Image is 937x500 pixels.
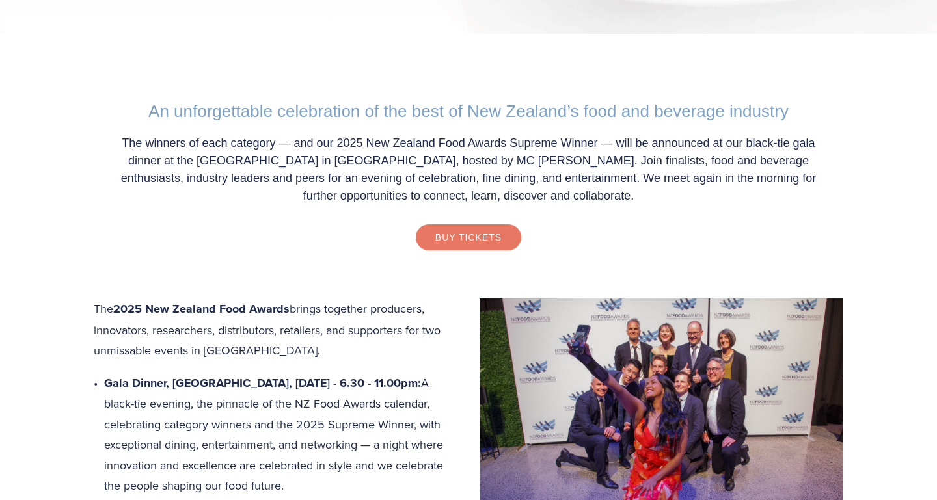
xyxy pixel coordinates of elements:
p: A black-tie evening, the pinnacle of the NZ Food Awards calendar, celebrating category winners an... [104,373,843,496]
strong: Gala Dinner, [GEOGRAPHIC_DATA], [DATE] - 6.30 - 11.00pm: [104,375,421,391]
a: Buy Tickets [416,224,521,250]
p: The winners of each category — and our 2025 New Zealand Food Awards Supreme Winner — will be anno... [107,135,830,205]
strong: 2025 New Zealand Food Awards [113,300,290,317]
h2: An unforgettable celebration of the best of New Zealand’s food and beverage industry [107,101,830,122]
p: The brings together producers, innovators, researchers, distributors, retailers, and supporters f... [94,298,843,361]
